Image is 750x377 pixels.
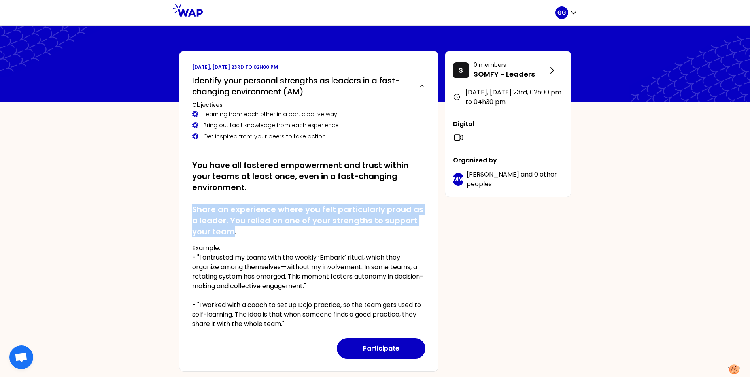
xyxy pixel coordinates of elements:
[474,61,547,69] p: 0 members
[467,170,519,179] span: [PERSON_NAME]
[9,345,33,369] div: Open chat
[192,101,425,109] h3: Objectives
[192,160,425,237] h2: You have all fostered empowerment and trust within your teams at least once, even in a fast-chang...
[467,170,563,189] p: and
[192,75,412,97] h2: Identify your personal strengths as leaders in a fast-changing environment (AM)
[192,243,425,329] p: Example: - "I entrusted my teams with the weekly ‘Embark’ ritual, which they organize among thems...
[459,65,463,76] p: S
[453,88,563,107] div: [DATE], [DATE] 23rd , 02h00 pm to 04h30 pm
[453,175,463,183] p: MM
[557,9,566,17] p: GG
[467,170,557,188] span: 0 other peoples
[453,119,563,129] p: Digital
[192,75,425,97] button: Identify your personal strengths as leaders in a fast-changing environment (AM)
[453,156,563,165] p: Organized by
[192,132,425,140] div: Get inspired from your peers to take action
[555,6,578,19] button: GG
[474,69,547,80] p: SOMFY - Leaders
[192,64,425,70] p: [DATE], [DATE] 23rd to 02h00 pm
[337,338,425,359] button: Participate
[192,121,425,129] div: Bring out tacit knowledge from each experience
[192,110,425,118] div: Learning from each other in a participative way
